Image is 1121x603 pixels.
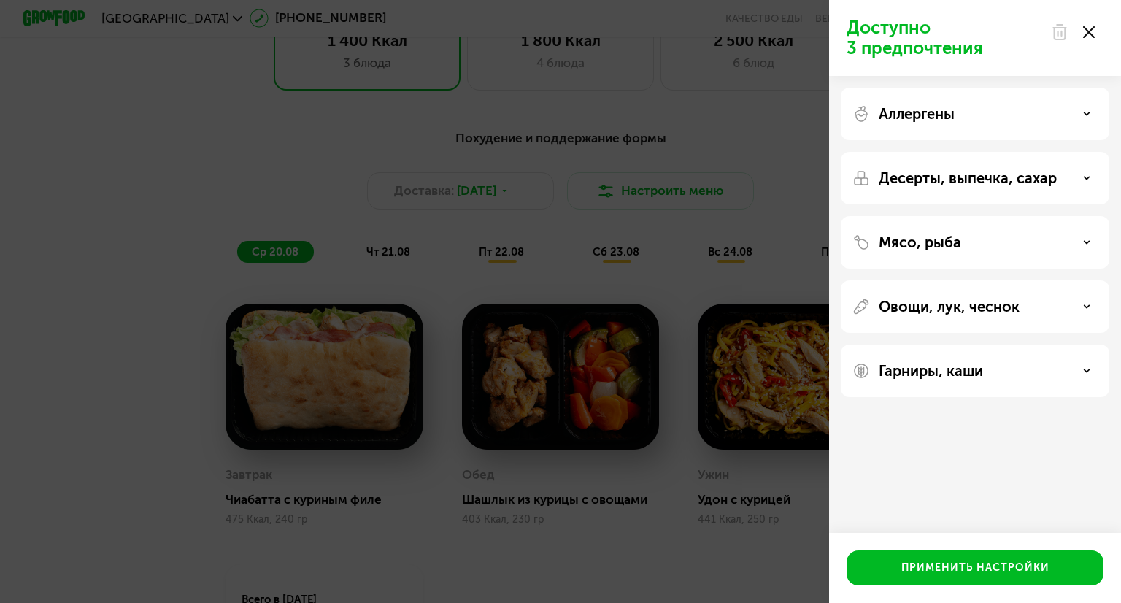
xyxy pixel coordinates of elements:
p: Аллергены [879,105,955,123]
p: Гарниры, каши [879,362,983,380]
p: Десерты, выпечка, сахар [879,169,1057,187]
p: Овощи, лук, чеснок [879,298,1020,315]
button: Применить настройки [847,550,1103,585]
p: Мясо, рыба [879,234,961,251]
div: Применить настройки [901,561,1049,575]
p: Доступно 3 предпочтения [847,18,1042,58]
